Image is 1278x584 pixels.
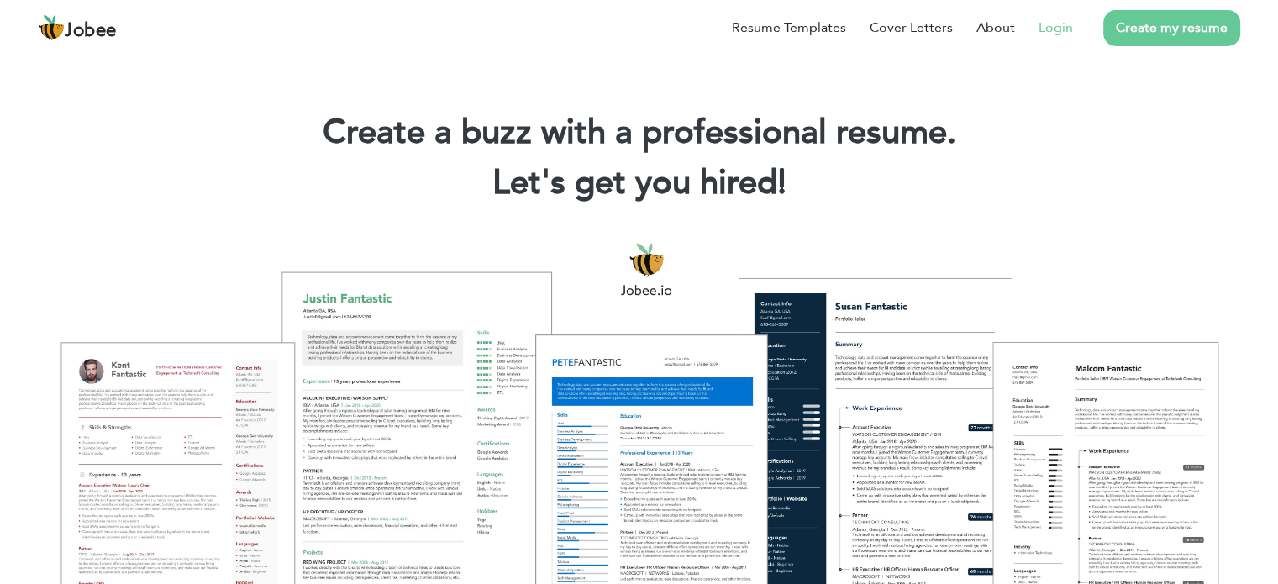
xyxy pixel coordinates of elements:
[25,161,1253,205] h2: Let's
[870,18,953,38] a: Cover Letters
[1103,10,1240,46] a: Create my resume
[25,111,1253,155] h1: Create a buzz with a professional resume.
[732,18,846,38] a: Resume Templates
[575,160,786,206] span: get you hired!
[778,160,786,206] span: |
[38,14,117,41] a: Jobee
[976,18,1015,38] a: About
[1039,18,1073,38] a: Login
[65,22,117,40] span: Jobee
[38,14,65,41] img: jobee.io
